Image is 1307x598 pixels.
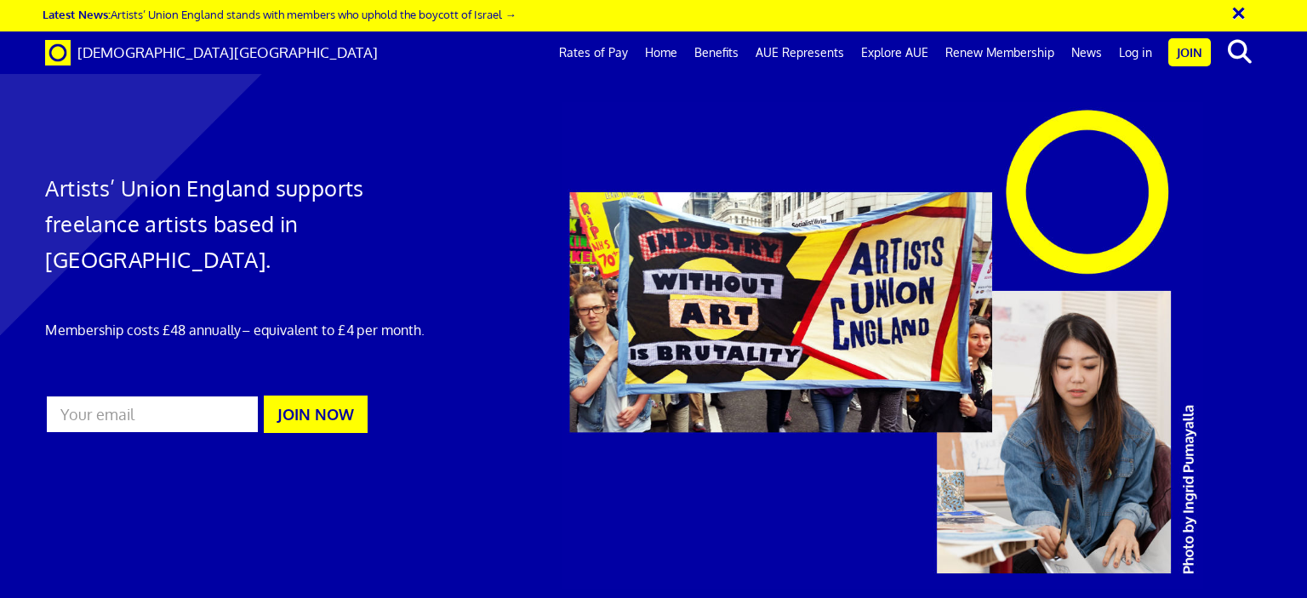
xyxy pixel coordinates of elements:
p: Membership costs £48 annually – equivalent to £4 per month. [45,320,433,340]
a: Log in [1110,31,1161,74]
a: Benefits [686,31,747,74]
a: News [1063,31,1110,74]
a: Latest News:Artists’ Union England stands with members who uphold the boycott of Israel → [43,7,516,21]
a: Rates of Pay [551,31,636,74]
a: Home [636,31,686,74]
input: Your email [45,395,259,434]
a: Renew Membership [937,31,1063,74]
a: Join [1168,38,1211,66]
a: AUE Represents [747,31,853,74]
a: Explore AUE [853,31,937,74]
span: [DEMOGRAPHIC_DATA][GEOGRAPHIC_DATA] [77,43,378,61]
button: JOIN NOW [264,396,368,433]
a: Brand [DEMOGRAPHIC_DATA][GEOGRAPHIC_DATA] [32,31,391,74]
h1: Artists’ Union England supports freelance artists based in [GEOGRAPHIC_DATA]. [45,170,433,277]
button: search [1214,34,1266,70]
strong: Latest News: [43,7,111,21]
